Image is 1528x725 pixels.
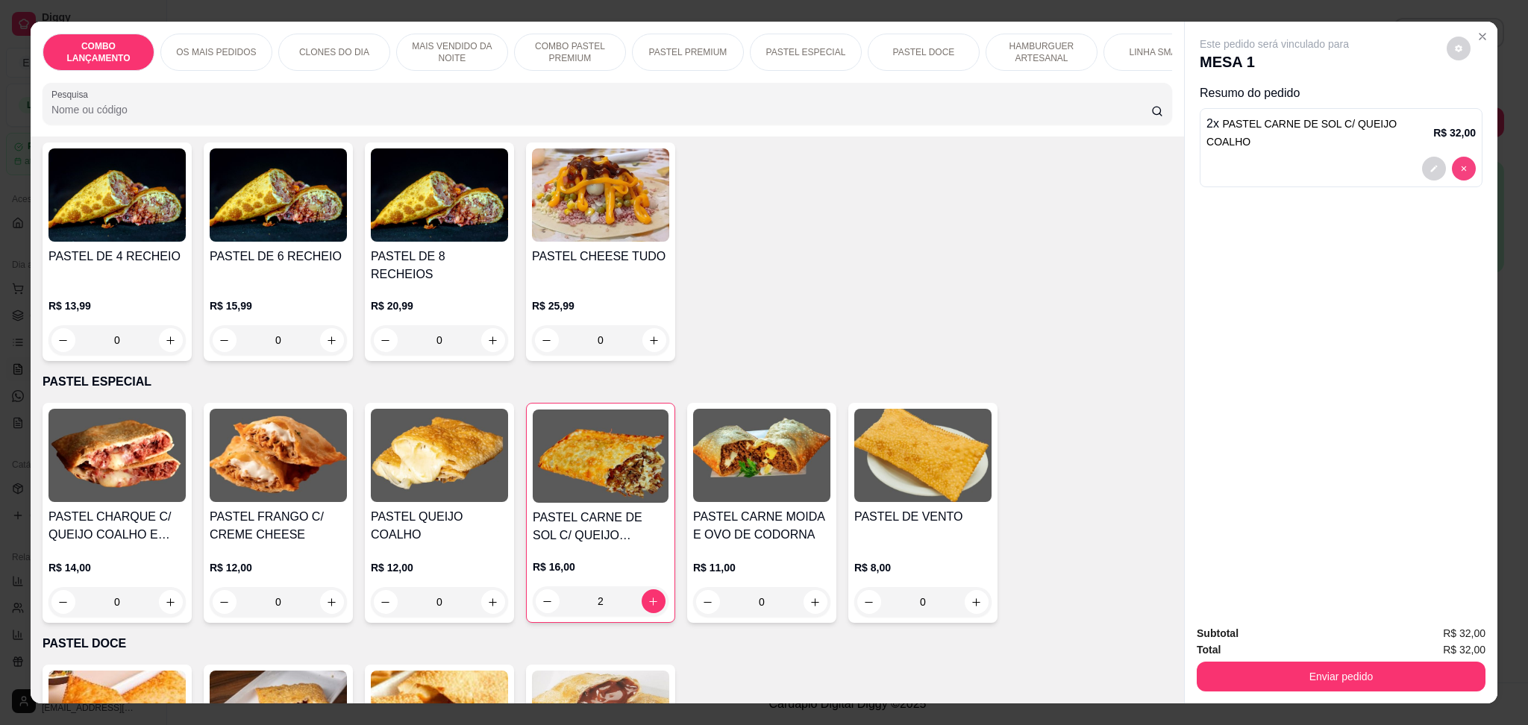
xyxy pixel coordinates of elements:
button: decrease-product-quantity [1447,37,1471,60]
h4: PASTEL DE 8 RECHEIOS [371,248,508,283]
img: product-image [48,409,186,502]
img: product-image [210,148,347,242]
h4: PASTEL FRANGO C/ CREME CHEESE [210,508,347,544]
button: Enviar pedido [1197,662,1485,691]
span: PASTEL CARNE DE SOL C/ QUEIJO COALHO [1206,118,1397,148]
span: R$ 32,00 [1443,625,1485,641]
button: decrease-product-quantity [536,589,560,613]
button: decrease-product-quantity [857,590,881,614]
button: decrease-product-quantity [1452,157,1476,181]
img: product-image [210,409,347,502]
button: decrease-product-quantity [696,590,720,614]
p: Resumo do pedido [1200,84,1482,102]
h4: PASTEL DE 6 RECHEIO [210,248,347,266]
strong: Total [1197,644,1221,656]
button: Close [1471,25,1494,48]
button: decrease-product-quantity [374,590,398,614]
p: R$ 15,99 [210,298,347,313]
img: product-image [371,148,508,242]
p: R$ 12,00 [210,560,347,575]
button: increase-product-quantity [642,589,666,613]
p: R$ 11,00 [693,560,830,575]
button: decrease-product-quantity [1422,157,1446,181]
p: R$ 12,00 [371,560,508,575]
h4: PASTEL DE VENTO [854,508,992,526]
button: decrease-product-quantity [213,590,237,614]
p: R$ 25,99 [532,298,669,313]
span: R$ 32,00 [1443,641,1485,658]
label: Pesquisa [51,88,93,101]
img: product-image [533,409,668,503]
p: OS MAIS PEDIDOS [176,46,256,58]
p: R$ 16,00 [533,559,668,574]
img: product-image [371,409,508,502]
p: PASTEL PREMIUM [649,46,727,58]
img: product-image [532,148,669,242]
button: increase-product-quantity [481,590,505,614]
p: PASTEL ESPECIAL [766,46,846,58]
p: PASTEL DOCE [43,635,1172,653]
h4: PASTEL CARNE DE SOL C/ QUEIJO COALHO [533,509,668,544]
p: 2 x [1206,115,1433,151]
p: R$ 8,00 [854,560,992,575]
strong: Subtotal [1197,627,1239,639]
p: MESA 1 [1200,51,1349,72]
p: HAMBURGUER ARTESANAL [998,40,1085,64]
p: PASTEL DOCE [893,46,955,58]
input: Pesquisa [51,102,1151,117]
h4: PASTEL QUEIJO COALHO [371,508,508,544]
p: CLONES DO DIA [299,46,369,58]
h4: PASTEL DE 4 RECHEIO [48,248,186,266]
button: increase-product-quantity [159,590,183,614]
button: increase-product-quantity [804,590,827,614]
p: R$ 20,99 [371,298,508,313]
p: MAIS VENDIDO DA NOITE [409,40,495,64]
p: R$ 32,00 [1433,125,1476,140]
h4: PASTEL CHARQUE C/ QUEIJO COALHO E MEL [48,508,186,544]
h4: PASTEL CARNE MOIDA E OVO DE CODORNA [693,508,830,544]
h4: PASTEL CHEESE TUDO [532,248,669,266]
img: product-image [48,148,186,242]
button: decrease-product-quantity [51,590,75,614]
p: COMBO LANÇAMENTO [55,40,142,64]
button: increase-product-quantity [320,590,344,614]
img: product-image [693,409,830,502]
p: R$ 13,99 [48,298,186,313]
p: COMBO PASTEL PREMIUM [527,40,613,64]
img: product-image [854,409,992,502]
p: R$ 14,00 [48,560,186,575]
p: PASTEL ESPECIAL [43,373,1172,391]
p: Este pedido será vinculado para [1200,37,1349,51]
p: LINHA SMASH [1130,46,1190,58]
button: increase-product-quantity [965,590,989,614]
